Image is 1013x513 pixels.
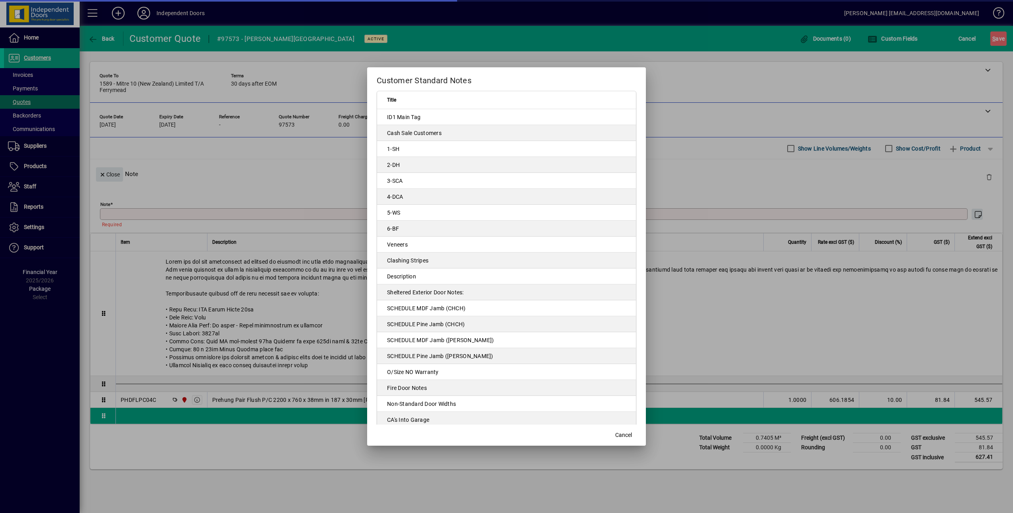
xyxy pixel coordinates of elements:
td: O/Size NO Warranty [377,364,636,380]
td: 3-SCA [377,173,636,189]
td: Sheltered Exterior Door Notes: [377,284,636,300]
td: Cash Sale Customers [377,125,636,141]
td: SCHEDULE MDF Jamb ([PERSON_NAME]) [377,332,636,348]
td: ID1 Main Tag [377,109,636,125]
td: SCHEDULE Pine Jamb (CHCH) [377,316,636,332]
td: CA's Into Garage [377,412,636,428]
td: Description [377,268,636,284]
td: Clashing Stripes [377,253,636,268]
td: Non-Standard Door Widths [377,396,636,412]
span: Cancel [615,431,632,439]
td: 4-DCA [377,189,636,205]
button: Cancel [611,428,636,443]
td: Veneers [377,237,636,253]
h2: Customer Standard Notes [367,67,646,90]
td: 6-BF [377,221,636,237]
td: SCHEDULE Pine Jamb ([PERSON_NAME]) [377,348,636,364]
td: 5-WS [377,205,636,221]
td: 2-DH [377,157,636,173]
td: Fire Door Notes [377,380,636,396]
td: 1-SH [377,141,636,157]
td: SCHEDULE MDF Jamb (CHCH) [377,300,636,316]
span: Title [387,96,396,104]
